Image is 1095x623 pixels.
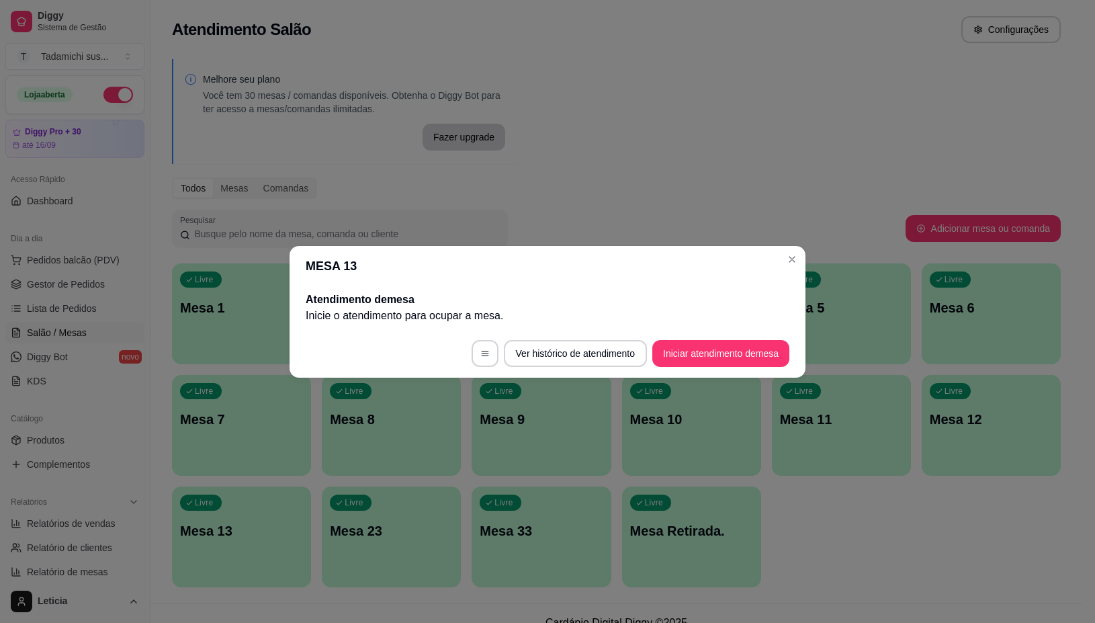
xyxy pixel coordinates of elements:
[652,340,789,367] button: Iniciar atendimento demesa
[781,249,803,270] button: Close
[290,246,805,286] header: MESA 13
[306,292,789,308] h2: Atendimento de mesa
[306,308,789,324] p: Inicie o atendimento para ocupar a mesa .
[504,340,647,367] button: Ver histórico de atendimento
